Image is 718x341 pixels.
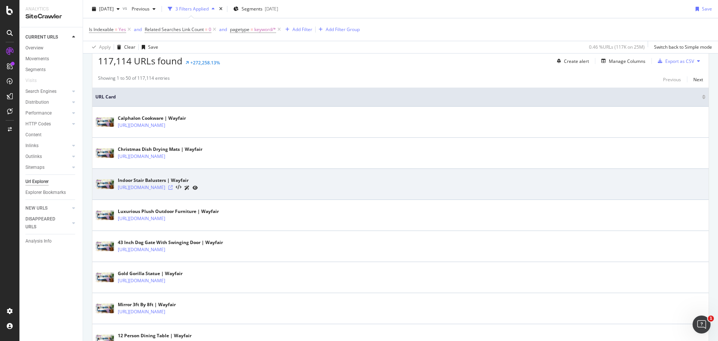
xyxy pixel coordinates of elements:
a: [URL][DOMAIN_NAME] [118,184,165,191]
img: main image [95,179,114,189]
div: Url Explorer [25,178,49,186]
div: times [218,5,224,13]
img: main image [95,304,114,313]
div: Distribution [25,98,49,106]
div: Calphalon Cookware | Wayfair [118,115,198,122]
button: Previous [129,3,159,15]
a: [URL][DOMAIN_NAME] [118,277,165,284]
a: Content [25,131,77,139]
div: NEW URLS [25,204,47,212]
div: Switch back to Simple mode [654,44,712,50]
span: 2025 Sep. 18th [99,6,114,12]
span: URL Card [95,94,700,100]
button: Clear [114,41,135,53]
button: Previous [663,75,681,84]
button: Switch back to Simple mode [651,41,712,53]
a: Distribution [25,98,70,106]
div: Sitemaps [25,164,45,171]
span: vs [123,5,129,11]
div: Performance [25,109,52,117]
div: CURRENT URLS [25,33,58,41]
button: Manage Columns [598,57,645,66]
button: Apply [89,41,111,53]
div: 0.46 % URLs ( 117K on 25M ) [589,44,645,50]
div: Create alert [564,58,589,64]
span: = [205,26,208,33]
div: Search Engines [25,88,56,95]
a: Performance [25,109,70,117]
button: and [219,26,227,33]
div: Manage Columns [609,58,645,64]
button: Save [139,41,158,53]
div: Inlinks [25,142,39,150]
div: Overview [25,44,43,52]
div: Save [702,6,712,12]
a: Movements [25,55,77,63]
a: AI Url Details [184,184,190,192]
img: main image [95,241,114,251]
button: Add Filter [282,25,312,34]
button: Create alert [554,55,589,67]
div: Apply [99,44,111,50]
a: Inlinks [25,142,70,150]
span: = [115,26,117,33]
div: 12 Person Dining Table | Wayfair [118,332,198,339]
a: Analysis Info [25,237,77,245]
div: DISAPPEARED URLS [25,215,63,231]
a: DISAPPEARED URLS [25,215,70,231]
iframe: Intercom live chat [693,316,711,334]
div: Previous [663,76,681,83]
div: Analysis Info [25,237,52,245]
img: main image [95,117,114,127]
img: main image [95,273,114,282]
span: Previous [129,6,150,12]
button: Next [693,75,703,84]
img: main image [95,148,114,158]
a: Search Engines [25,88,70,95]
a: Overview [25,44,77,52]
button: Save [693,3,712,15]
div: 43 Inch Dog Gate With Swinging Door | Wayfair [118,239,223,246]
a: HTTP Codes [25,120,70,128]
div: Mirror 3ft By 8ft | Wayfair [118,301,198,308]
a: Explorer Bookmarks [25,189,77,197]
div: Luxurious Plush Outdoor Furniture | Wayfair [118,208,219,215]
div: Gold Gorilla Statue | Wayfair [118,270,198,277]
img: main image [95,210,114,220]
span: pagetype [230,26,249,33]
div: Christmas Dish Drying Mats | Wayfair [118,146,202,153]
div: Explorer Bookmarks [25,189,66,197]
a: [URL][DOMAIN_NAME] [118,153,165,160]
span: 0 [209,24,211,35]
button: [DATE] [89,3,123,15]
span: Segments [242,6,263,12]
a: Visit Online Page [168,185,173,190]
div: [DATE] [265,6,278,12]
div: SiteCrawler [25,12,77,21]
div: Save [148,44,158,50]
span: Related Searches Link Count [145,26,204,33]
div: Indoor Stair Balusters | Wayfair [118,177,198,184]
a: [URL][DOMAIN_NAME] [118,215,165,222]
div: Showing 1 to 50 of 117,114 entries [98,75,170,84]
a: Url Explorer [25,178,77,186]
a: NEW URLS [25,204,70,212]
button: View HTML Source [176,185,181,190]
div: Analytics [25,6,77,12]
div: Add Filter Group [326,26,360,33]
a: Sitemaps [25,164,70,171]
span: = [251,26,253,33]
button: Segments[DATE] [230,3,281,15]
span: keyword/* [254,24,276,35]
button: Export as CSV [655,55,694,67]
a: Visits [25,77,44,85]
a: Segments [25,66,77,74]
span: Yes [119,24,126,35]
a: URL Inspection [193,184,198,192]
span: 117,114 URLs found [98,55,182,67]
div: HTTP Codes [25,120,51,128]
span: 1 [708,316,714,322]
button: Add Filter Group [316,25,360,34]
button: and [134,26,142,33]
